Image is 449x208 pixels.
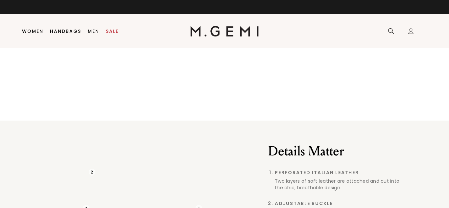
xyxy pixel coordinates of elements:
img: M.Gemi [190,26,259,36]
span: Perforated Italian Leather [275,170,400,175]
a: Handbags [50,29,81,34]
div: 2 [89,169,95,175]
div: Two layers of soft leather are attached and cut into the chic, breathable design [275,178,400,191]
h2: Details Matter [268,143,400,159]
a: Men [88,29,99,34]
a: Sale [106,29,119,34]
a: Women [22,29,43,34]
span: Adjustable Buckle [275,201,400,206]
